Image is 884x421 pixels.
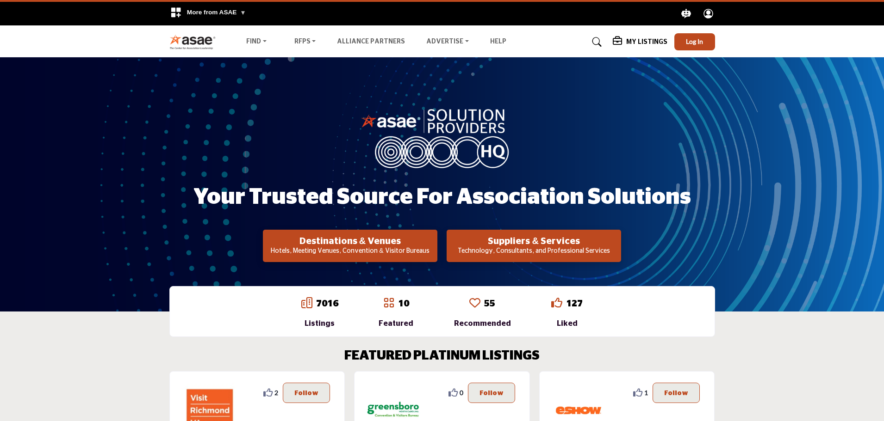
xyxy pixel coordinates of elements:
div: Liked [551,318,583,329]
div: Listings [301,318,338,329]
i: Go to Liked [551,297,562,308]
div: More from ASAE [164,2,252,25]
a: 7016 [316,299,338,308]
p: Follow [664,388,688,398]
a: 55 [484,299,495,308]
a: Find [240,36,273,49]
p: Follow [479,388,504,398]
p: Follow [294,388,318,398]
span: 1 [644,388,648,397]
a: 127 [566,299,583,308]
span: Log In [686,37,703,45]
h2: Destinations & Venues [266,236,435,247]
h1: Your Trusted Source for Association Solutions [193,183,691,212]
img: Site Logo [169,34,221,49]
h2: FEATURED PLATINUM LISTINGS [344,348,540,364]
a: Go to Recommended [469,297,480,310]
span: More from ASAE [187,9,246,16]
button: Follow [653,383,700,403]
div: My Listings [613,37,667,48]
span: 2 [274,388,278,397]
div: Recommended [454,318,511,329]
a: Alliance Partners [337,38,405,45]
p: Technology, Consultants, and Professional Services [449,247,618,256]
h5: My Listings [626,38,667,46]
h2: Suppliers & Services [449,236,618,247]
button: Suppliers & Services Technology, Consultants, and Professional Services [447,230,621,262]
p: Hotels, Meeting Venues, Convention & Visitor Bureaus [266,247,435,256]
img: image [361,107,523,168]
a: Search [583,35,608,49]
button: Follow [283,383,330,403]
span: 0 [460,388,463,397]
button: Log In [674,33,715,50]
button: Follow [468,383,515,403]
button: Destinations & Venues Hotels, Meeting Venues, Convention & Visitor Bureaus [263,230,437,262]
a: Go to Featured [383,297,394,310]
a: RFPs [288,36,323,49]
a: 10 [398,299,409,308]
a: Help [490,38,506,45]
div: Featured [379,318,413,329]
a: Advertise [420,36,475,49]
